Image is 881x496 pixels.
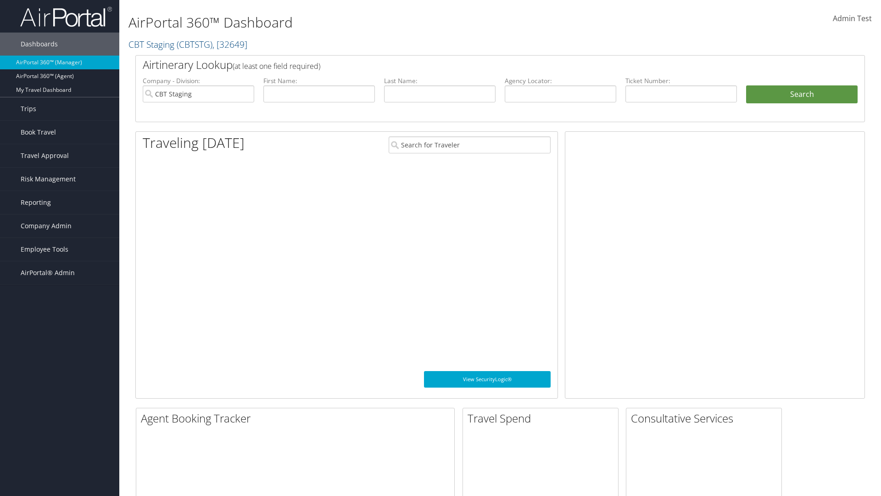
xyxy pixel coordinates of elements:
h1: AirPortal 360™ Dashboard [128,13,624,32]
label: Ticket Number: [625,76,737,85]
label: Last Name: [384,76,496,85]
span: Admin Test [833,13,872,23]
img: airportal-logo.png [20,6,112,28]
h2: Agent Booking Tracker [141,411,454,426]
a: CBT Staging [128,38,247,51]
label: First Name: [263,76,375,85]
h2: Airtinerary Lookup [143,57,797,73]
label: Agency Locator: [505,76,616,85]
a: View SecurityLogic® [424,371,551,388]
h2: Travel Spend [468,411,618,426]
label: Company - Division: [143,76,254,85]
span: Risk Management [21,168,76,191]
span: Employee Tools [21,238,68,261]
span: AirPortal® Admin [21,261,75,284]
input: Search for Traveler [389,136,551,153]
span: Travel Approval [21,144,69,167]
span: ( CBTSTG ) [177,38,212,51]
h1: Traveling [DATE] [143,133,245,152]
span: , [ 32649 ] [212,38,247,51]
span: (at least one field required) [233,61,320,71]
h2: Consultative Services [631,411,781,426]
span: Company Admin [21,214,72,237]
button: Search [746,85,858,104]
span: Trips [21,97,36,120]
span: Dashboards [21,33,58,56]
a: Admin Test [833,5,872,33]
span: Book Travel [21,121,56,144]
span: Reporting [21,191,51,214]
